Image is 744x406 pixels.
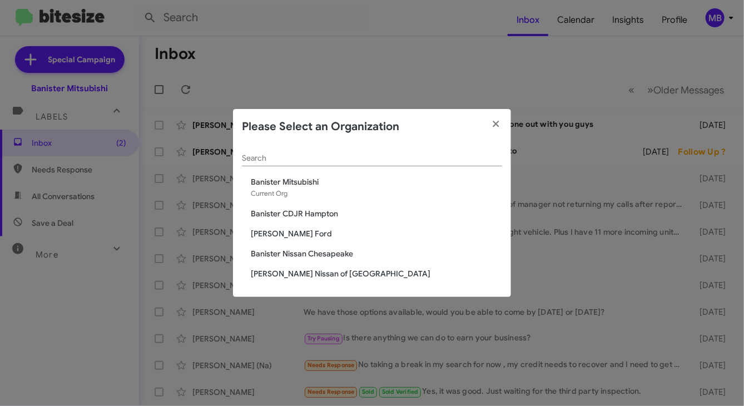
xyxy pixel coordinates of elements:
[251,189,287,197] span: Current Org
[251,268,502,279] span: [PERSON_NAME] Nissan of [GEOGRAPHIC_DATA]
[251,176,502,187] span: Banister Mitsubishi
[251,208,502,219] span: Banister CDJR Hampton
[251,248,502,259] span: Banister Nissan Chesapeake
[242,118,399,136] h2: Please Select an Organization
[251,228,502,239] span: [PERSON_NAME] Ford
